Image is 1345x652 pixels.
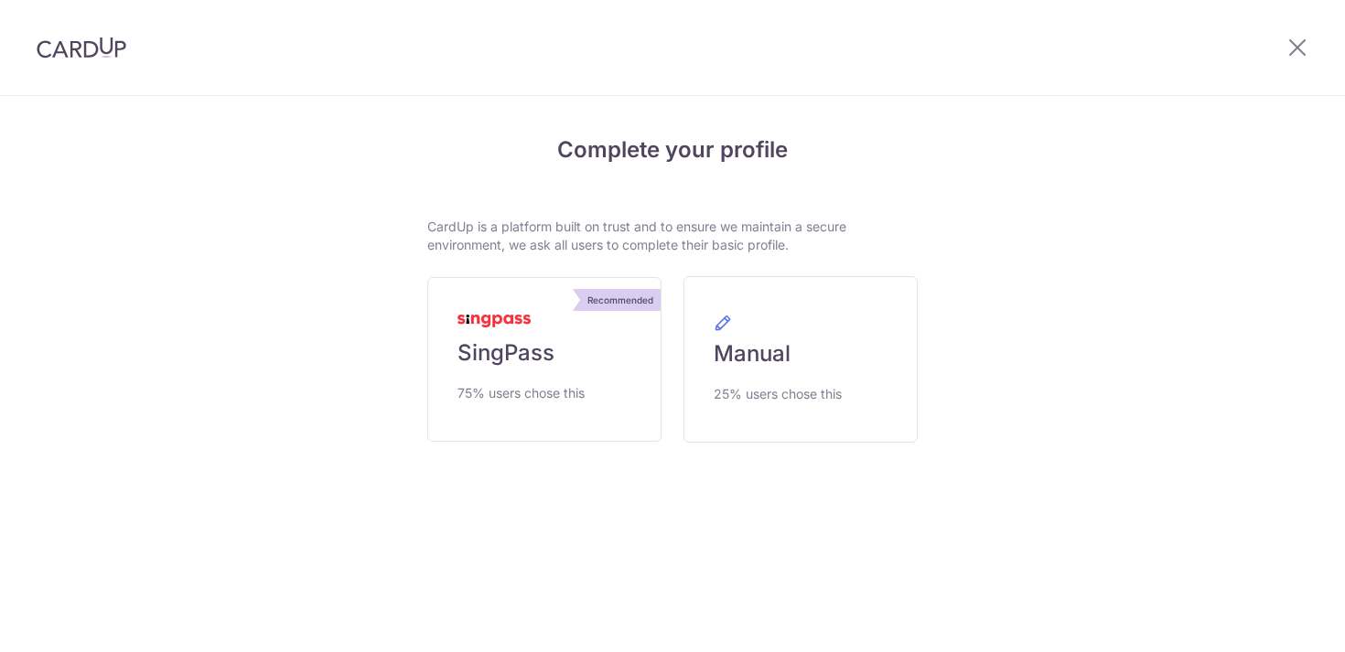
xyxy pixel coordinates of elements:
p: CardUp is a platform built on trust and to ensure we maintain a secure environment, we ask all us... [427,218,918,254]
span: SingPass [457,338,554,368]
span: Manual [714,339,791,369]
span: 25% users chose this [714,383,842,405]
img: CardUp [37,37,126,59]
a: Manual 25% users chose this [683,276,918,443]
div: Recommended [580,289,661,311]
img: MyInfoLogo [457,315,531,327]
h4: Complete your profile [427,134,918,166]
span: 75% users chose this [457,382,585,404]
a: Recommended SingPass 75% users chose this [427,277,662,442]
